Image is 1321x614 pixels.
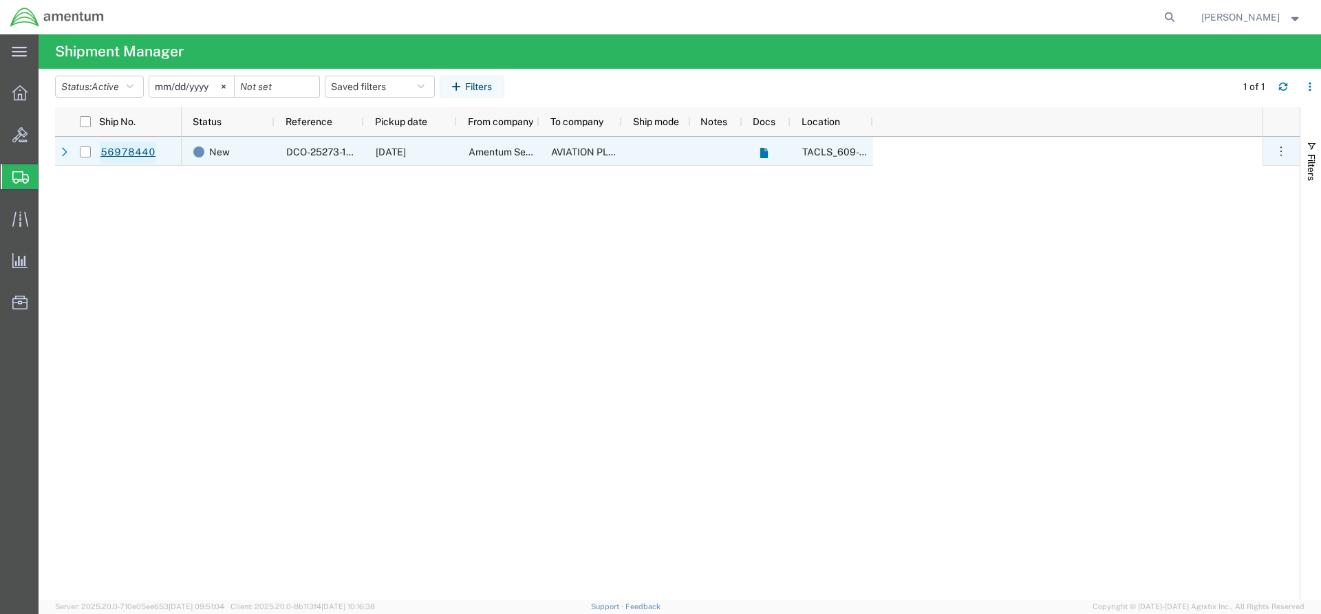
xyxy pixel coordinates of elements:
[99,116,136,127] span: Ship No.
[55,602,224,611] span: Server: 2025.20.0-710e05ee653
[625,602,660,611] a: Feedback
[1243,80,1267,94] div: 1 of 1
[149,76,234,97] input: Not set
[325,76,435,98] button: Saved filters
[802,116,840,127] span: Location
[700,116,727,127] span: Notes
[591,602,625,611] a: Support
[376,146,406,157] span: 09/30/2025
[321,602,375,611] span: [DATE] 10:16:38
[550,116,603,127] span: To company
[375,116,427,127] span: Pickup date
[1201,10,1280,25] span: Lucas Palmer
[235,76,319,97] input: Not set
[230,602,375,611] span: Client: 2025.20.0-8b113f4
[1093,601,1304,613] span: Copyright © [DATE]-[DATE] Agistix Inc., All Rights Reserved
[286,146,377,157] span: DCO-25273-168869
[55,76,144,98] button: Status:Active
[92,81,119,92] span: Active
[753,116,775,127] span: Docs
[209,138,230,166] span: New
[193,116,222,127] span: Status
[551,146,641,157] span: AVIATION PLUS INC
[469,146,572,157] span: Amentum Services, Inc.
[1201,9,1302,25] button: [PERSON_NAME]
[10,7,105,28] img: logo
[55,34,184,69] h4: Shipment Manager
[169,602,224,611] span: [DATE] 09:51:04
[802,146,1060,157] span: TACLS_609-Albany, NY
[440,76,504,98] button: Filters
[468,116,533,127] span: From company
[100,142,156,164] a: 56978440
[633,116,679,127] span: Ship mode
[286,116,332,127] span: Reference
[1306,154,1317,181] span: Filters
